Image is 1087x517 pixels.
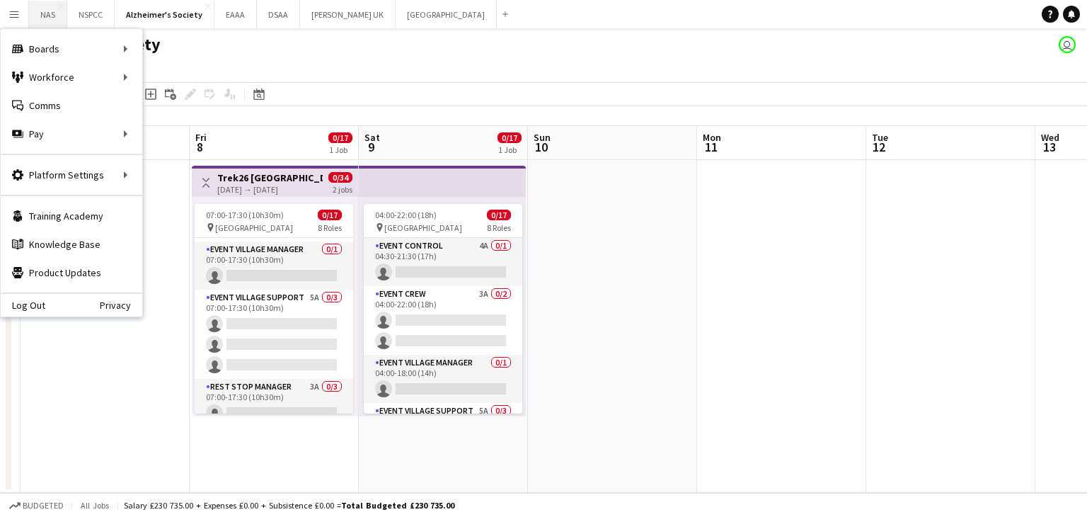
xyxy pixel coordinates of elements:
[534,131,551,144] span: Sun
[7,498,66,513] button: Budgeted
[1,230,142,258] a: Knowledge Base
[341,500,454,511] span: Total Budgeted £230 735.00
[214,1,257,28] button: EAAA
[1041,131,1059,144] span: Wed
[318,210,342,220] span: 0/17
[328,132,352,143] span: 0/17
[193,139,207,155] span: 8
[364,403,522,492] app-card-role: Event Village Support5A0/3
[100,300,142,311] a: Privacy
[1,63,142,91] div: Workforce
[195,379,353,468] app-card-role: Rest Stop Manager3A0/307:00-17:30 (10h30m)
[1,35,142,63] div: Boards
[364,286,522,355] app-card-role: Event Crew3A0/204:00-22:00 (18h)
[703,131,721,144] span: Mon
[362,139,380,155] span: 9
[498,144,521,155] div: 1 Job
[487,222,511,233] span: 8 Roles
[396,1,497,28] button: [GEOGRAPHIC_DATA]
[257,1,300,28] button: DSAA
[384,222,462,233] span: [GEOGRAPHIC_DATA]
[375,210,437,220] span: 04:00-22:00 (18h)
[206,210,284,220] span: 07:00-17:30 (10h30m)
[195,290,353,379] app-card-role: Event Village Support5A0/307:00-17:30 (10h30m)
[329,144,352,155] div: 1 Job
[1,300,45,311] a: Log Out
[78,500,112,511] span: All jobs
[115,1,214,28] button: Alzheimer's Society
[1,120,142,148] div: Pay
[328,172,352,183] span: 0/34
[487,210,511,220] span: 0/17
[195,242,353,290] app-card-role: Event Village Manager0/107:00-17:30 (10h30m)
[531,139,551,155] span: 10
[333,183,352,195] div: 2 jobs
[1059,36,1076,53] app-user-avatar: Emma Butler
[1,258,142,287] a: Product Updates
[364,355,522,403] app-card-role: Event Village Manager0/104:00-18:00 (14h)
[23,501,64,511] span: Budgeted
[498,132,522,143] span: 0/17
[870,139,888,155] span: 12
[1,91,142,120] a: Comms
[300,1,396,28] button: [PERSON_NAME] UK
[29,1,67,28] button: NAS
[364,204,522,414] app-job-card: 04:00-22:00 (18h)0/17 [GEOGRAPHIC_DATA]8 RolesEvent Control4A0/104:30-21:30 (17h) Event Crew3A0/2...
[872,131,888,144] span: Tue
[1,202,142,230] a: Training Academy
[1039,139,1059,155] span: 13
[217,171,323,184] h3: Trek26 [GEOGRAPHIC_DATA]
[318,222,342,233] span: 8 Roles
[364,238,522,286] app-card-role: Event Control4A0/104:30-21:30 (17h)
[701,139,721,155] span: 11
[364,131,380,144] span: Sat
[1,161,142,189] div: Platform Settings
[217,184,323,195] div: [DATE] → [DATE]
[195,131,207,144] span: Fri
[124,500,454,511] div: Salary £230 735.00 + Expenses £0.00 + Subsistence £0.00 =
[215,222,293,233] span: [GEOGRAPHIC_DATA]
[67,1,115,28] button: NSPCC
[195,204,353,414] app-job-card: 07:00-17:30 (10h30m)0/17 [GEOGRAPHIC_DATA]8 Roles Event Village Manager0/107:00-17:30 (10h30m) Ev...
